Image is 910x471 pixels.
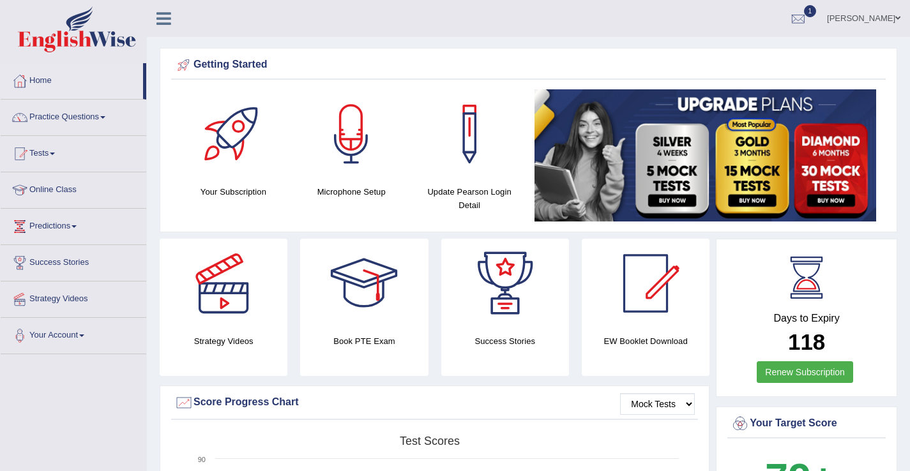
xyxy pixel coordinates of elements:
[300,334,428,348] h4: Book PTE Exam
[731,313,883,324] h4: Days to Expiry
[804,5,817,17] span: 1
[757,361,853,383] a: Renew Subscription
[400,435,460,447] tspan: Test scores
[1,209,146,241] a: Predictions
[299,185,404,198] h4: Microphone Setup
[417,185,522,212] h4: Update Pearson Login Detail
[1,318,146,350] a: Your Account
[198,456,206,463] text: 90
[1,63,143,95] a: Home
[174,56,883,75] div: Getting Started
[1,281,146,313] a: Strategy Videos
[1,172,146,204] a: Online Class
[582,334,709,348] h4: EW Booklet Download
[181,185,286,198] h4: Your Subscription
[1,136,146,168] a: Tests
[1,245,146,277] a: Success Stories
[731,414,883,433] div: Your Target Score
[535,89,876,221] img: small5.jpg
[441,334,569,348] h4: Success Stories
[160,334,287,348] h4: Strategy Videos
[788,329,825,354] b: 118
[174,393,695,412] div: Score Progress Chart
[1,100,146,131] a: Practice Questions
